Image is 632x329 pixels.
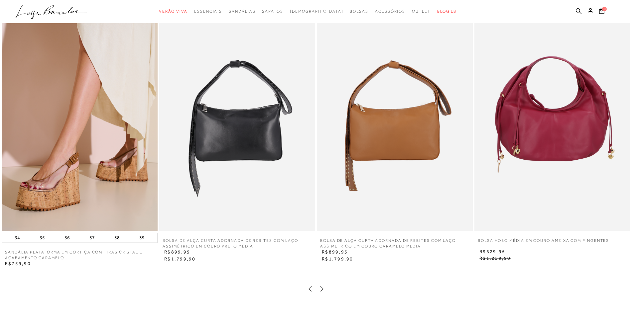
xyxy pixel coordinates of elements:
[322,256,353,261] span: R$1.799,90
[159,9,188,14] span: Verão Viva
[5,261,31,266] span: R$759,90
[479,249,505,254] span: R$629,95
[474,238,612,248] a: BOLSA HOBO MÉDIA EM COURO AMEIXA COM PINGENTES
[412,9,431,14] span: Outlet
[2,249,158,261] a: SANDÁLIA PLATAFORMA EM CORTIÇA COM TIRAS CRISTAL E ACABAMENTO CARAMELO
[229,5,255,18] a: categoryNavScreenReaderText
[164,249,190,254] span: R$899,95
[375,9,405,14] span: Acessórios
[87,233,97,243] button: 37
[317,238,473,249] a: BOLSA DE ALÇA CURTA ADORNADA DE REBITES COM LAÇO ASSIMÉTRICO EM COURO CARAMELO MÉDIA
[194,9,222,14] span: Essenciais
[159,5,188,18] a: categoryNavScreenReaderText
[437,9,456,14] span: BLOG LB
[229,9,255,14] span: Sandálias
[164,256,195,261] span: R$1.799,90
[13,233,22,243] button: 34
[290,5,343,18] a: noSubCategoriesText
[412,5,431,18] a: categoryNavScreenReaderText
[194,5,222,18] a: categoryNavScreenReaderText
[597,7,606,16] button: 0
[290,9,343,14] span: [DEMOGRAPHIC_DATA]
[262,9,283,14] span: Sapatos
[262,5,283,18] a: categoryNavScreenReaderText
[63,233,72,243] button: 36
[479,255,511,261] span: R$1.259,90
[159,238,315,249] a: BOLSA DE ALÇA CURTA ADORNADA DE REBITES COM LAÇO ASSIMÉTRICO EM COURO PRETO MÉDIA
[437,5,456,18] a: BLOG LB
[350,5,368,18] a: categoryNavScreenReaderText
[322,249,348,254] span: R$899,95
[350,9,368,14] span: Bolsas
[137,233,147,243] button: 39
[112,233,122,243] button: 38
[602,7,607,11] span: 0
[38,233,47,243] button: 35
[375,5,405,18] a: categoryNavScreenReaderText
